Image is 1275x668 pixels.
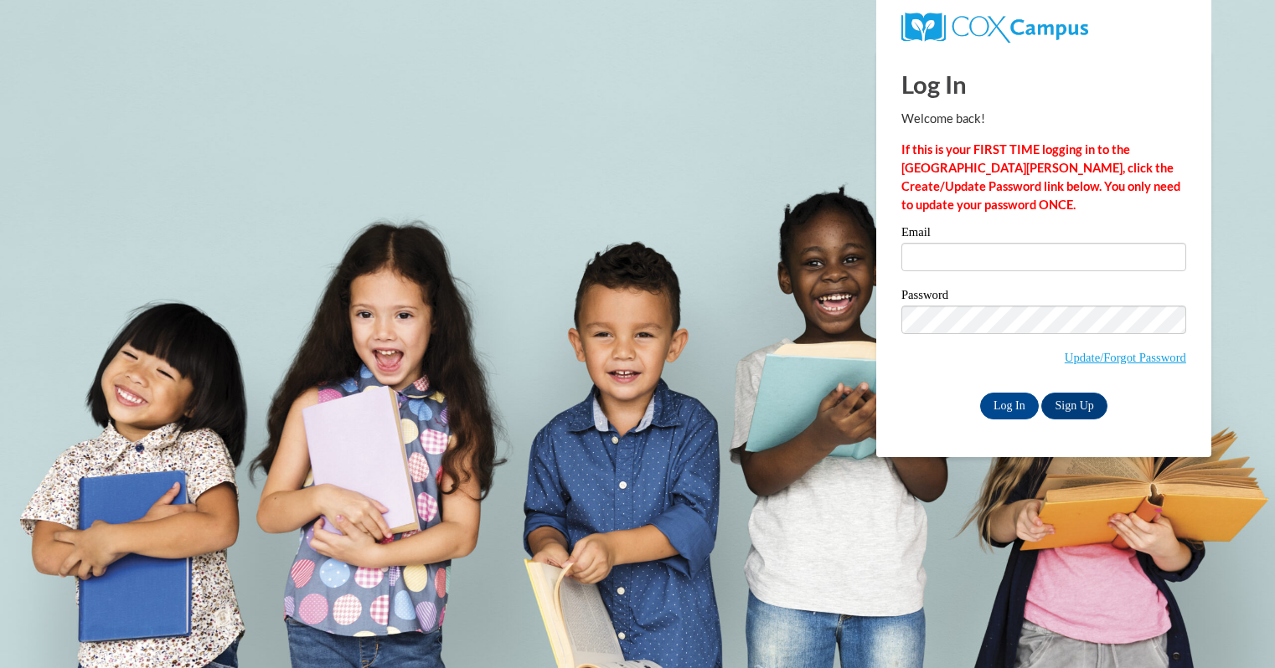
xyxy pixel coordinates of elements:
[901,226,1186,243] label: Email
[980,393,1039,419] input: Log In
[1041,393,1107,419] a: Sign Up
[901,67,1186,101] h1: Log In
[901,110,1186,128] p: Welcome back!
[901,13,1088,43] img: COX Campus
[1065,351,1186,364] a: Update/Forgot Password
[901,142,1180,212] strong: If this is your FIRST TIME logging in to the [GEOGRAPHIC_DATA][PERSON_NAME], click the Create/Upd...
[901,19,1088,33] a: COX Campus
[901,289,1186,306] label: Password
